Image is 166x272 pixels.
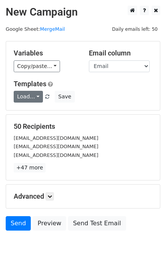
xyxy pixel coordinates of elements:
[40,26,65,32] a: MergeMail
[68,216,126,231] a: Send Test Email
[109,25,160,33] span: Daily emails left: 50
[6,6,160,19] h2: New Campaign
[14,152,98,158] small: [EMAIL_ADDRESS][DOMAIN_NAME]
[6,26,65,32] small: Google Sheet:
[55,91,74,103] button: Save
[14,60,60,72] a: Copy/paste...
[14,192,152,201] h5: Advanced
[14,91,43,103] a: Load...
[128,236,166,272] iframe: Chat Widget
[6,216,31,231] a: Send
[14,49,77,57] h5: Variables
[33,216,66,231] a: Preview
[14,163,46,172] a: +47 more
[14,135,98,141] small: [EMAIL_ADDRESS][DOMAIN_NAME]
[14,144,98,149] small: [EMAIL_ADDRESS][DOMAIN_NAME]
[89,49,153,57] h5: Email column
[109,26,160,32] a: Daily emails left: 50
[14,80,46,88] a: Templates
[14,122,152,131] h5: 50 Recipients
